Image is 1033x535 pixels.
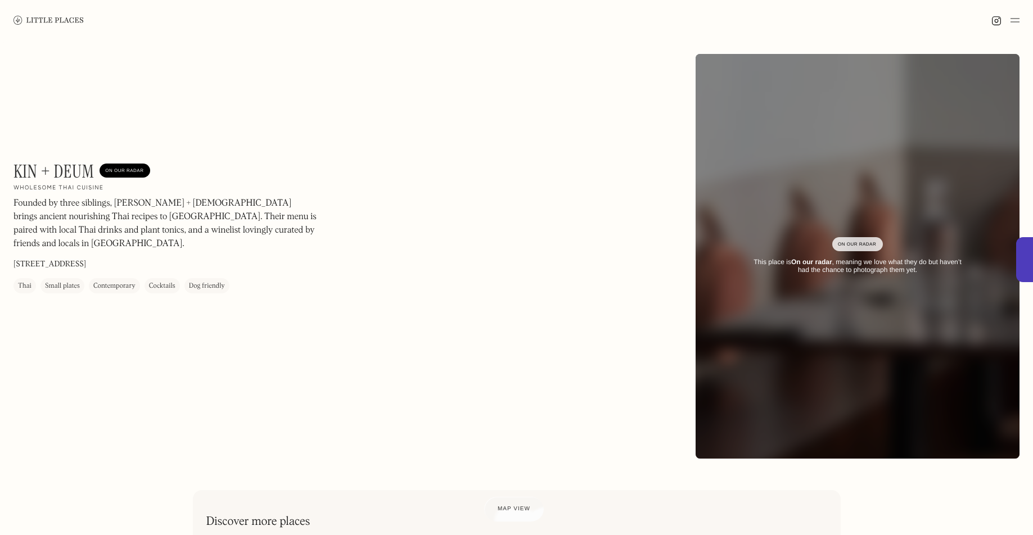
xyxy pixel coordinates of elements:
[206,515,310,529] h2: Discover more places
[149,280,175,292] div: Cocktails
[484,497,544,522] a: Map view
[747,258,968,274] div: This place is , meaning we love what they do but haven’t had the chance to photograph them yet.
[498,506,530,512] span: Map view
[13,197,317,251] p: Founded by three siblings, [PERSON_NAME] + [DEMOGRAPHIC_DATA] brings ancient nourishing Thai reci...
[105,165,145,176] div: On Our Radar
[13,184,103,192] h2: Wholesome Thai cuisine
[13,161,94,182] h1: Kin + Deum
[18,280,31,292] div: Thai
[45,280,80,292] div: Small plates
[13,259,86,270] p: [STREET_ADDRESS]
[93,280,136,292] div: Contemporary
[838,239,877,250] div: On Our Radar
[189,280,225,292] div: Dog friendly
[791,258,832,266] strong: On our radar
